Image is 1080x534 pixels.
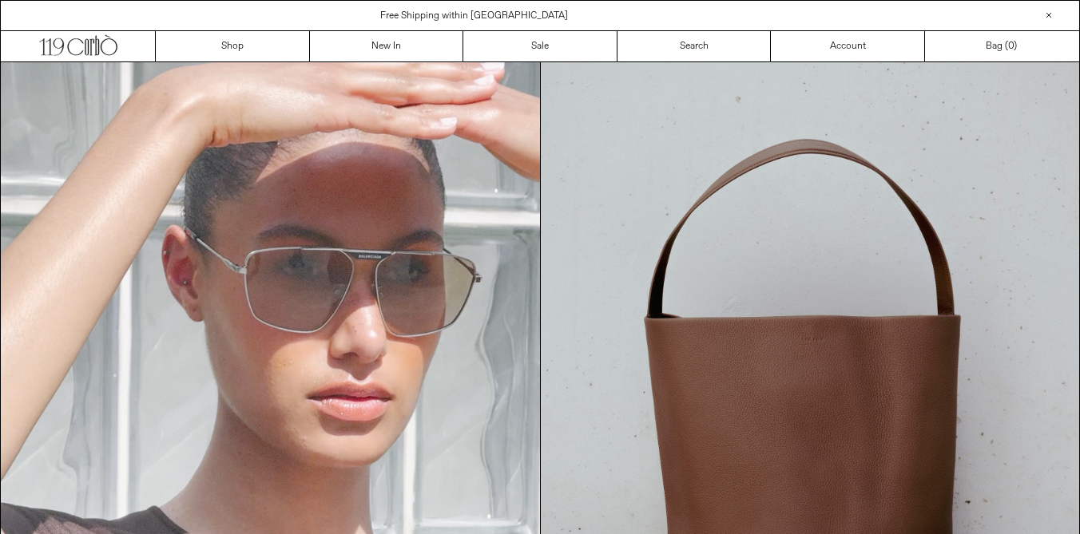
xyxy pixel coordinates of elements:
[380,10,568,22] a: Free Shipping within [GEOGRAPHIC_DATA]
[463,31,617,61] a: Sale
[1008,40,1014,53] span: 0
[156,31,310,61] a: Shop
[310,31,464,61] a: New In
[925,31,1079,61] a: Bag ()
[1008,39,1017,53] span: )
[617,31,772,61] a: Search
[771,31,925,61] a: Account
